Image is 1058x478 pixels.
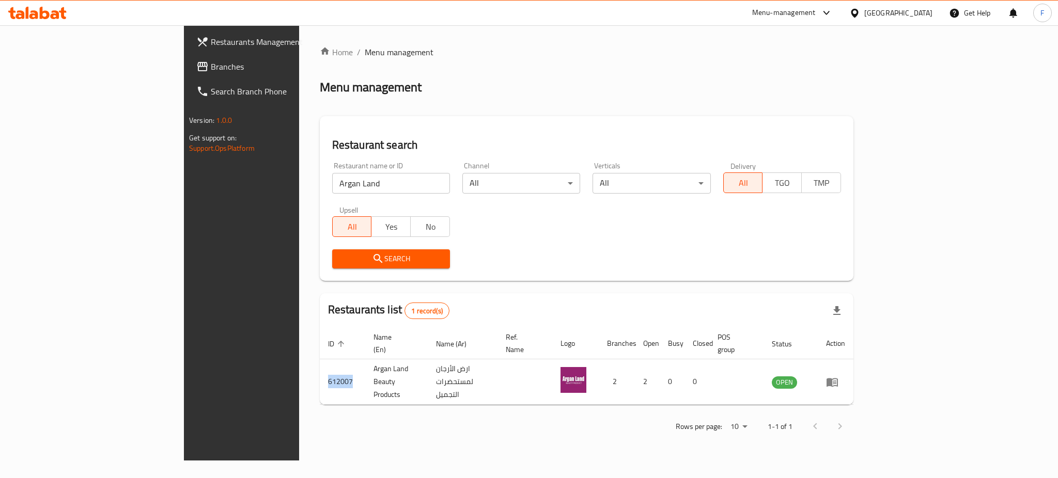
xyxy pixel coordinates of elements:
[332,173,450,194] input: Search for restaurant name or ID..
[188,29,361,54] a: Restaurants Management
[462,173,580,194] div: All
[365,46,433,58] span: Menu management
[339,206,359,213] label: Upsell
[211,36,352,48] span: Restaurants Management
[818,328,853,359] th: Action
[328,302,449,319] h2: Restaurants list
[768,420,792,433] p: 1-1 of 1
[728,176,759,190] span: All
[660,328,684,359] th: Busy
[762,172,802,193] button: TGO
[684,359,709,405] td: 0
[767,176,798,190] span: TGO
[772,338,805,350] span: Status
[772,376,797,389] div: OPEN
[806,176,837,190] span: TMP
[752,7,816,19] div: Menu-management
[376,219,407,234] span: Yes
[216,114,232,127] span: 1.0.0
[320,79,422,95] h2: Menu management
[328,338,348,350] span: ID
[552,328,599,359] th: Logo
[772,376,797,388] span: OPEN
[864,7,932,19] div: [GEOGRAPHIC_DATA]
[660,359,684,405] td: 0
[428,359,497,405] td: ارض الأرجان لمستحضرات التجميل
[730,162,756,169] label: Delivery
[635,328,660,359] th: Open
[320,328,853,405] table: enhanced table
[340,252,442,265] span: Search
[374,331,416,356] span: Name (En)
[337,219,368,234] span: All
[332,249,450,268] button: Search
[684,328,709,359] th: Closed
[1040,7,1044,19] span: F
[824,298,849,323] div: Export file
[189,131,237,145] span: Get support on:
[211,60,352,73] span: Branches
[718,331,751,356] span: POS group
[404,302,449,319] div: Total records count
[410,216,450,237] button: No
[801,172,841,193] button: TMP
[371,216,411,237] button: Yes
[826,376,845,388] div: Menu
[561,367,586,393] img: Argan Land Beauty Products
[189,114,214,127] span: Version:
[599,328,635,359] th: Branches
[365,359,428,405] td: Argan Land Beauty Products
[188,54,361,79] a: Branches
[723,172,763,193] button: All
[593,173,710,194] div: All
[415,219,446,234] span: No
[189,141,255,155] a: Support.OpsPlatform
[506,331,540,356] span: Ref. Name
[635,359,660,405] td: 2
[726,419,751,435] div: Rows per page:
[332,216,372,237] button: All
[211,85,352,98] span: Search Branch Phone
[676,420,722,433] p: Rows per page:
[599,359,635,405] td: 2
[320,46,853,58] nav: breadcrumb
[436,338,480,350] span: Name (Ar)
[405,306,449,316] span: 1 record(s)
[332,137,841,153] h2: Restaurant search
[188,79,361,104] a: Search Branch Phone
